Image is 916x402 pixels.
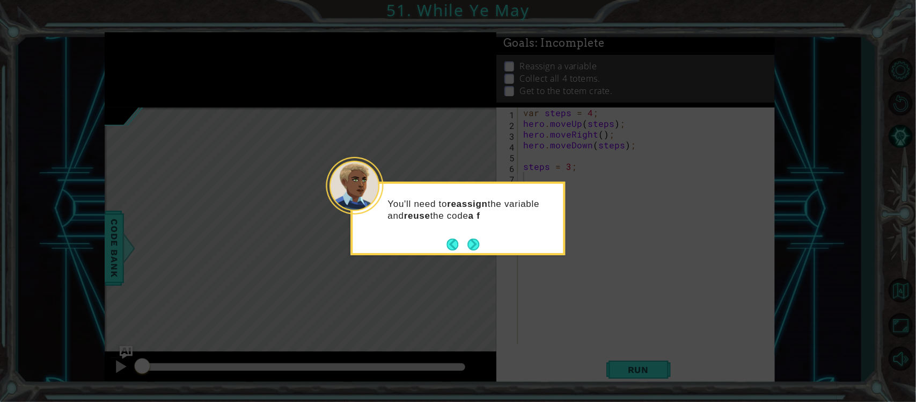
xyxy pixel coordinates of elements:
[468,211,480,221] strong: a f
[404,211,430,221] strong: reuse
[388,198,556,222] p: You'll need to the variable and the code
[447,239,468,250] button: Back
[447,199,488,209] strong: reassign
[467,239,479,250] button: Next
